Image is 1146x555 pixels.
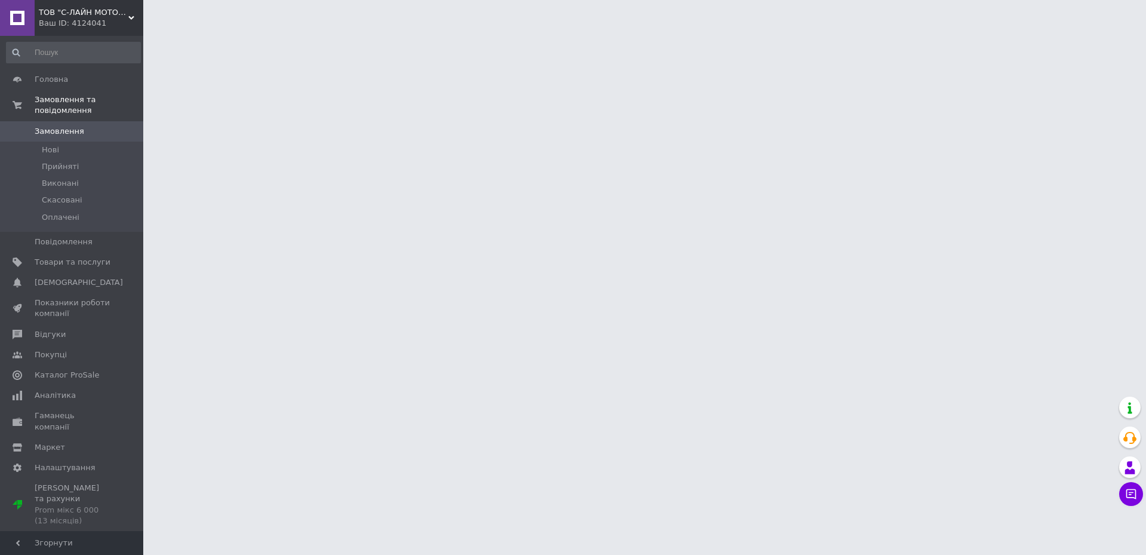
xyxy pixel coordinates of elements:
span: Покупці [35,349,67,360]
span: [PERSON_NAME] та рахунки [35,483,110,526]
span: Каталог ProSale [35,370,99,381]
span: Повідомлення [35,237,93,247]
div: Ваш ID: 4124041 [39,18,143,29]
span: Головна [35,74,68,85]
span: Прийняті [42,161,79,172]
span: Відгуки [35,329,66,340]
span: ТОВ "С-ЛАЙН МОТОРС ЮА" [39,7,128,18]
span: Оплачені [42,212,79,223]
span: Виконані [42,178,79,189]
div: Prom мікс 6 000 (13 місяців) [35,505,110,526]
button: Чат з покупцем [1119,482,1143,506]
span: Маркет [35,442,65,453]
input: Пошук [6,42,141,63]
span: Показники роботи компанії [35,298,110,319]
span: Нові [42,145,59,155]
span: Гаманець компанії [35,410,110,432]
span: Аналітика [35,390,76,401]
span: Налаштування [35,462,95,473]
span: Товари та послуги [35,257,110,268]
span: Замовлення та повідомлення [35,94,143,116]
span: Замовлення [35,126,84,137]
span: [DEMOGRAPHIC_DATA] [35,277,123,288]
span: Скасовані [42,195,82,206]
